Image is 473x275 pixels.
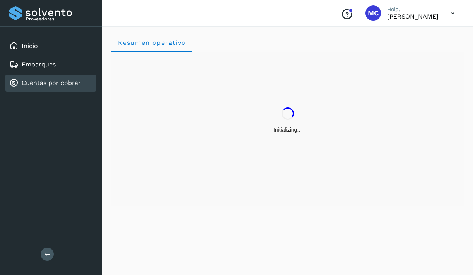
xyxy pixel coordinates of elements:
p: Proveedores [26,16,93,22]
a: Inicio [22,42,38,49]
div: Inicio [5,37,96,54]
p: Hola, [387,6,439,13]
div: Embarques [5,56,96,73]
div: Cuentas por cobrar [5,75,96,92]
a: Cuentas por cobrar [22,79,81,87]
a: Embarques [22,61,56,68]
p: Mariano Carpio Beltran [387,13,439,20]
span: Resumen operativo [118,39,186,46]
